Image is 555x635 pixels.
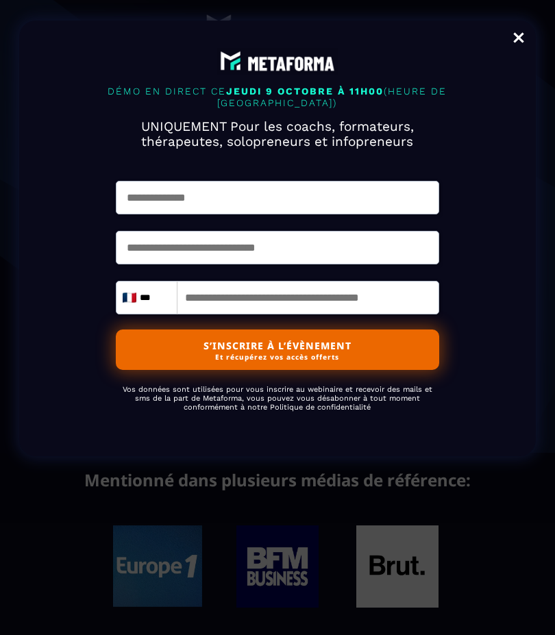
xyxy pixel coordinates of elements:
[226,86,384,97] span: JEUDI 9 OCTOBRE À 11H00
[106,82,449,112] p: DÉMO EN DIRECT CE (HEURE DE [GEOGRAPHIC_DATA])
[116,378,439,419] h2: Vos données sont utilisées pour vous inscrire au webinaire et recevoir des mails et sms de la par...
[505,24,532,54] a: Close
[116,329,439,370] button: S’INSCRIRE À L’ÉVÈNEMENTEt récupérez vos accès offerts
[217,48,337,75] img: abe9e435164421cb06e33ef15842a39e_e5ef653356713f0d7dd3797ab850248d_Capture_d%E2%80%99e%CC%81cran_2...
[106,112,449,158] h2: UNIQUEMENT Pour les coachs, formateurs, thérapeutes, solopreneurs et infopreneurs
[123,292,136,303] img: fr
